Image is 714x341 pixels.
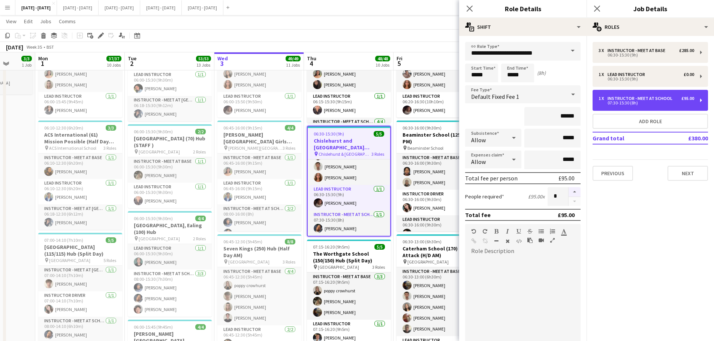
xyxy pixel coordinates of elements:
button: Underline [516,228,521,234]
button: Add role [593,114,708,129]
span: 4 [306,59,316,68]
div: 06:30-15:30 (9h) [599,77,694,81]
button: Ordered List [550,228,555,234]
span: 8/8 [285,239,295,244]
button: Italic [505,228,510,234]
app-card-role: Instructor - Meet at Base3/306:30-15:30 (9h)[PERSON_NAME][PERSON_NAME][PERSON_NAME] [308,138,390,185]
span: 2/2 [195,129,206,134]
app-card-role: Lead Instructor1/106:00-15:30 (9h30m)[PERSON_NAME] [128,183,212,208]
app-card-role: Instructor - Meet at Base3/307:15-16:20 (9h5m)poppy crowhurst[PERSON_NAME][PERSON_NAME] [307,273,391,320]
button: [DATE] - [DATE] [140,0,182,15]
span: 06:45-12:30 (5h45m) [223,239,262,244]
td: £380.00 [663,132,708,144]
div: 1 Job [22,62,31,68]
div: 06:00-15:30 (9h30m)2/2[GEOGRAPHIC_DATA] (70) Hub (STAFF ) [GEOGRAPHIC_DATA]2 RolesInstructor - Me... [128,124,212,208]
div: Total fee [465,211,491,219]
button: Text Color [561,228,566,234]
app-card-role: Instructor - Meet at Base1/106:45-16:00 (9h15m)[PERSON_NAME] [217,153,301,179]
app-job-card: 06:45-16:00 (9h15m)4/4[PERSON_NAME][GEOGRAPHIC_DATA] Girls (120/120) Hub (Split Day) [PERSON_NAME... [217,121,301,231]
div: £95.00 [558,174,575,182]
app-card-role: Instructor - Meet at Base2/206:30-16:00 (9h30m)[PERSON_NAME][PERSON_NAME] [397,153,480,190]
div: 10 Jobs [107,62,121,68]
app-job-card: 06:00-15:30 (9h30m)4/4[GEOGRAPHIC_DATA], Ealing (100) Hub [GEOGRAPHIC_DATA]2 RolesLead Instructor... [128,211,212,317]
div: 06:30-16:00 (9h30m)4/4Beaminster School (125) (H/D PM) Beaminster School3 RolesInstructor - Meet ... [397,121,480,231]
app-card-role: Instructor - Meet at Base4/406:45-12:30 (5h45m)poppy crowhurst[PERSON_NAME][PERSON_NAME][PERSON_N... [217,267,301,325]
app-card-role: Lead Instructor1/106:00-15:30 (9h30m)[PERSON_NAME] [128,244,212,270]
div: 07:30-15:30 (8h) [599,101,694,105]
span: 06:30-16:00 (9h30m) [403,125,442,131]
span: 5 Roles [103,258,116,263]
div: 06:30-15:30 (9h) [599,53,694,57]
span: View [6,18,16,25]
div: Lead Instructor [608,72,648,77]
span: 48/48 [375,56,390,61]
div: £285.00 [679,48,694,53]
h3: [PERSON_NAME][GEOGRAPHIC_DATA] Girls (120/120) Hub (Split Day) [217,131,301,145]
span: 06:00-15:45 (9h45m) [134,324,173,330]
app-card-role: Lead Instructor1/106:20-16:30 (10h10m)[PERSON_NAME] [397,92,480,118]
span: Allow [471,136,486,144]
span: Default Fixed Fee 1 [471,93,519,100]
app-card-role: Instructor Driver1/107:00-14:10 (7h10m)[PERSON_NAME] [38,291,122,317]
span: Wed [217,55,228,62]
span: Chislehurst & [GEOGRAPHIC_DATA] [319,151,371,157]
app-card-role: Instructor - Meet at School1/107:30-15:30 (8h)[PERSON_NAME] [308,210,390,236]
button: Strikethrough [527,228,533,234]
span: 4/4 [195,324,206,330]
a: Comms [56,16,79,26]
app-card-role: Lead Instructor1/106:10-12:30 (6h20m)[PERSON_NAME] [38,179,122,204]
span: ACS International School [49,145,96,151]
button: [DATE] - [DATE] [57,0,99,15]
span: Allow [471,158,486,165]
h3: Caterham School (170) Time Attack (H/D AM) [397,245,480,259]
span: Comms [59,18,76,25]
h3: Seven Kings (250) Hub (Half Day AM) [217,245,301,259]
button: Undo [471,228,476,234]
span: 5/5 [106,237,116,243]
span: 4/4 [195,216,206,221]
span: 06:00-15:30 (9h30m) [134,129,173,134]
div: 1 x [599,72,608,77]
app-card-role: Instructor - Meet at [GEOGRAPHIC_DATA]1/106:18-12:30 (6h12m)[PERSON_NAME] [38,204,122,230]
div: 11 Jobs [286,62,300,68]
span: 3 Roles [372,264,385,270]
app-card-role: Instructor - Meet at Base1/106:10-12:30 (6h20m)[PERSON_NAME] [38,153,122,179]
h3: Role Details [459,4,587,13]
span: 2 [127,59,136,68]
button: Increase [569,187,581,197]
button: Next [668,166,708,181]
span: 5/5 [374,244,385,250]
span: 06:45-16:00 (9h15m) [223,125,262,131]
div: 1 x [599,96,608,101]
h3: [GEOGRAPHIC_DATA] (115/115) Hub (Split Day) [38,244,122,257]
button: [DATE] - [DATE] [99,0,140,15]
button: Paste as plain text [527,237,533,243]
div: £95.00 [681,96,694,101]
app-card-role: Lead Instructor1/106:00-15:50 (9h50m)[PERSON_NAME] [217,92,301,118]
app-card-role: Instructor - Meet at School3/308:00-15:30 (7h30m)[PERSON_NAME][PERSON_NAME][PERSON_NAME] [128,270,212,317]
app-card-role: Lead Instructor1/106:30-16:00 (9h30m)[PERSON_NAME] [397,215,480,241]
button: Bold [494,228,499,234]
td: Grand total [593,132,663,144]
h3: Beaminster School (125) (H/D PM) [397,131,480,145]
span: Tue [128,55,136,62]
button: Redo [482,228,488,234]
span: [GEOGRAPHIC_DATA] [49,258,90,263]
div: £0.00 [684,72,694,77]
span: 07:15-16:20 (9h5m) [313,244,350,250]
span: 49/49 [286,56,301,61]
span: 3 Roles [103,145,116,151]
span: Fri [397,55,403,62]
app-card-role: Lead Instructor1/106:30-15:30 (9h)[PERSON_NAME] [308,185,390,210]
div: BST [46,44,54,50]
button: [DATE] - [DATE] [182,0,223,15]
app-card-role: Instructor Driver1/106:30-16:00 (9h30m)[PERSON_NAME] [397,190,480,215]
app-card-role: Instructor - Meet at School4/4 [307,118,391,176]
span: [GEOGRAPHIC_DATA] [407,259,449,265]
h3: Job Details [587,4,714,13]
app-card-role: Lead Instructor1/106:45-16:00 (9h15m)[PERSON_NAME] [217,179,301,204]
app-job-card: 06:10-12:30 (6h20m)3/3ACS International (61) Mission Possible (Half Day AM) ACS International Sch... [38,121,122,230]
app-card-role: Instructor - Meet at School2/208:00-16:00 (8h)[PERSON_NAME][PERSON_NAME] [217,204,301,241]
span: Beaminster School [407,145,443,151]
span: Thu [307,55,316,62]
